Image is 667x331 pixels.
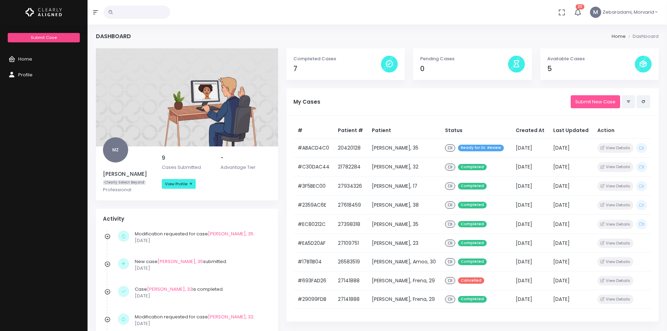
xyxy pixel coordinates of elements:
[549,234,593,253] td: [DATE]
[208,230,253,237] a: [PERSON_NAME], 35
[458,296,487,303] span: Completed
[512,253,549,271] td: [DATE]
[547,55,635,62] p: Available Cases
[293,158,334,177] td: #C30DAC44
[597,162,633,172] button: View Details
[293,138,334,157] td: #ABACD4C0
[293,65,381,73] h4: 7
[334,196,368,215] td: 27618459
[593,123,652,139] th: Action
[458,221,487,228] span: Completed
[549,138,593,157] td: [DATE]
[597,200,633,210] button: View Details
[293,123,334,139] th: #
[162,164,212,171] p: Cases Submitted
[18,56,32,62] span: Home
[368,158,440,177] td: [PERSON_NAME], 32
[8,33,79,42] a: Submit Case
[135,265,268,272] p: [DATE]
[549,158,593,177] td: [DATE]
[103,171,153,177] h5: [PERSON_NAME]
[368,177,440,195] td: [PERSON_NAME], 17
[147,286,193,292] a: [PERSON_NAME], 32
[368,138,440,157] td: [PERSON_NAME], 35
[512,123,549,139] th: Created At
[293,234,334,253] td: #EA5D20AF
[549,215,593,234] td: [DATE]
[597,181,633,191] button: View Details
[512,177,549,195] td: [DATE]
[458,164,487,171] span: Completed
[612,33,626,40] li: Home
[458,183,487,189] span: Completed
[135,313,268,327] div: Modification requested for case .
[293,177,334,195] td: #3F5BEC00
[512,138,549,157] td: [DATE]
[135,230,268,244] div: Modification requested for case .
[549,196,593,215] td: [DATE]
[597,220,633,229] button: View Details
[135,258,268,272] div: New case submitted.
[458,240,487,247] span: Completed
[293,271,334,290] td: #693FAD26
[334,290,368,309] td: 27141888
[576,4,584,9] span: 20
[293,196,334,215] td: #2359AC6E
[158,258,203,265] a: [PERSON_NAME], 35
[420,55,508,62] p: Pending Cases
[441,123,512,139] th: Status
[135,286,268,299] div: Case is completed.
[368,271,440,290] td: [PERSON_NAME], Frena, 29
[590,7,601,18] span: M
[103,186,153,193] p: Professional
[512,215,549,234] td: [DATE]
[334,177,368,195] td: 27934326
[293,290,334,309] td: #29099FDB
[293,215,334,234] td: #EC80212C
[221,164,271,171] p: Advantage Tier
[458,145,504,151] span: Ready for Dr. Review
[512,158,549,177] td: [DATE]
[458,202,487,208] span: Completed
[368,215,440,234] td: [PERSON_NAME], 35
[334,234,368,253] td: 27109751
[293,99,571,105] h5: My Cases
[334,253,368,271] td: 26583519
[96,33,131,40] h4: Dashboard
[31,35,57,40] span: Submit Case
[597,276,633,285] button: View Details
[512,271,549,290] td: [DATE]
[368,196,440,215] td: [PERSON_NAME], 38
[162,179,196,189] a: View Profile
[293,55,381,62] p: Completed Cases
[547,65,635,73] h4: 5
[597,257,633,267] button: View Details
[626,33,659,40] li: Dashboard
[549,290,593,309] td: [DATE]
[549,253,593,271] td: [DATE]
[597,143,633,153] button: View Details
[208,313,253,320] a: [PERSON_NAME], 32
[221,155,271,161] h5: -
[597,295,633,304] button: View Details
[135,237,268,244] p: [DATE]
[458,258,487,265] span: Completed
[571,95,620,108] a: Submit New Case
[603,9,654,16] span: Zebaradami, Morvarid
[334,215,368,234] td: 27398318
[26,5,62,20] img: Logo Horizontal
[162,155,212,161] h5: 9
[103,216,271,222] h4: Activity
[293,253,334,271] td: #17B11B04
[512,196,549,215] td: [DATE]
[135,320,268,327] p: [DATE]
[512,290,549,309] td: [DATE]
[334,271,368,290] td: 27141888
[549,123,593,139] th: Last Updated
[512,234,549,253] td: [DATE]
[18,71,33,78] span: Profile
[368,253,440,271] td: [PERSON_NAME], Amoo, 30
[103,180,146,185] span: Clearly Select Beyond
[334,158,368,177] td: 21782284
[368,123,440,139] th: Patient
